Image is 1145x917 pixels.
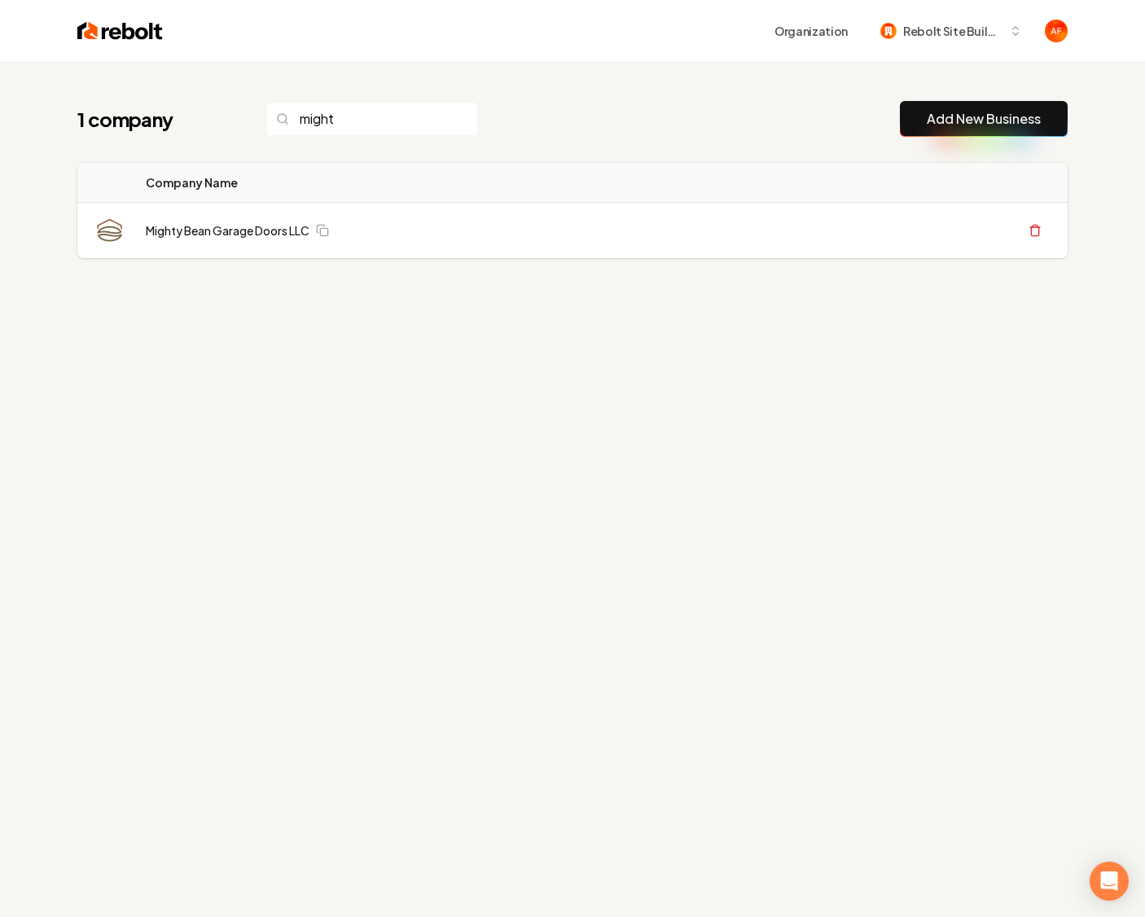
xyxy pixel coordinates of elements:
[903,23,1002,40] span: Rebolt Site Builder
[900,101,1068,137] button: Add New Business
[133,163,581,203] th: Company Name
[880,23,897,39] img: Rebolt Site Builder
[927,109,1041,129] a: Add New Business
[77,20,163,42] img: Rebolt Logo
[266,102,478,136] input: Search...
[1045,20,1068,42] img: Avan Fahimi
[1045,20,1068,42] button: Open user button
[97,217,123,244] img: Mighty Bean Garage Doors LLC logo
[146,222,309,239] a: Mighty Bean Garage Doors LLC
[77,106,234,132] h1: 1 company
[765,16,858,46] button: Organization
[1090,862,1129,901] div: Open Intercom Messenger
